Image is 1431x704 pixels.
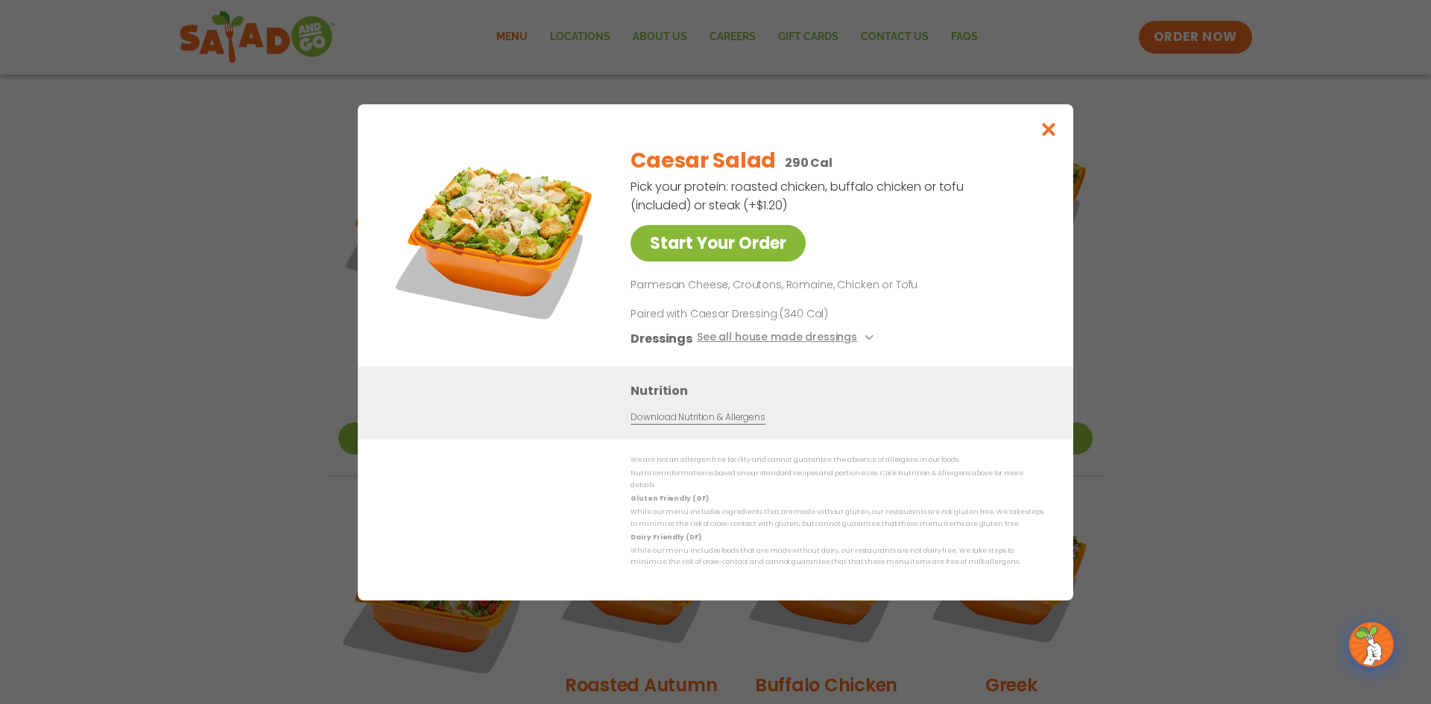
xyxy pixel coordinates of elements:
[631,410,765,424] a: Download Nutrition & Allergens
[697,329,878,347] button: See all house made dressings
[391,134,600,343] img: Featured product photo for Caesar Salad
[631,305,906,321] p: Paired with Caesar Dressing (340 Cal)
[631,225,806,261] a: Start Your Order
[631,468,1043,491] p: Nutrition information is based on our standard recipes and portion sizes. Click Nutrition & Aller...
[631,494,708,503] strong: Gluten Friendly (GF)
[631,545,1043,568] p: While our menu includes foods that are made without dairy, our restaurants are not dairy free. We...
[631,507,1043,530] p: While our menu includes ingredients that are made without gluten, our restaurants are not gluten ...
[1025,104,1073,154] button: Close modal
[631,454,1043,466] p: We are not an allergen free facility and cannot guarantee the absence of allergens in our foods.
[631,532,701,541] strong: Dairy Friendly (DF)
[1351,624,1392,665] img: wpChatIcon
[631,381,1051,399] h3: Nutrition
[631,276,1037,294] p: Parmesan Cheese, Croutons, Romaine, Chicken or Tofu
[631,177,966,215] p: Pick your protein: roasted chicken, buffalo chicken or tofu (included) or steak (+$1.20)
[631,145,776,177] h2: Caesar Salad
[785,153,833,172] p: 290 Cal
[631,329,692,347] h3: Dressings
